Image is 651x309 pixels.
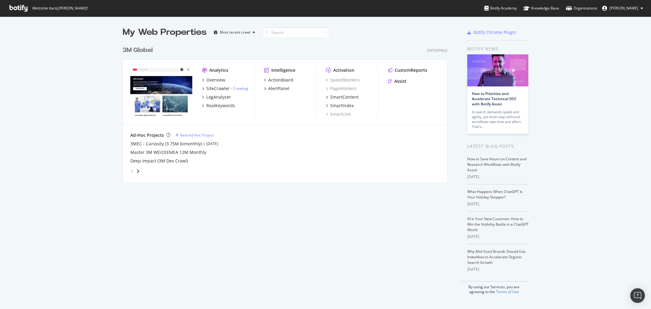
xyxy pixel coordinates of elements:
a: Crawling [233,86,248,91]
img: www.command.com [130,67,192,117]
div: [DATE] [467,174,529,180]
a: Terms of Use [496,289,519,294]
div: RealKeywords [206,103,235,109]
a: 3MEC - Curiosity (3.75M bimonthly) [130,141,202,147]
div: Enterprise [427,48,448,53]
div: SmartContent [330,94,359,100]
a: SmartIndex [326,103,354,109]
a: How to Prioritize and Accelerate Technical SEO with Botify Assist [472,91,516,107]
div: LogAnalyzer [206,94,231,100]
div: Organizations [566,5,597,11]
a: AI Is Your New Customer: How to Win the Visibility Battle in a ChatGPT World [467,216,529,232]
a: PageWorkers [326,85,357,92]
a: Botify Chrome Plugin [467,29,516,35]
div: angle-left [128,166,136,176]
div: Botify news [467,45,529,52]
div: 3M Global [123,46,153,55]
div: Analytics [209,67,228,73]
a: [DATE] [206,141,218,146]
div: Most recent crawl [220,31,250,34]
div: [DATE] [467,234,529,239]
a: AlertPanel [264,85,289,92]
div: Botify Academy [484,5,517,11]
a: Master 3M WE/CEEMEA 12M Monthly [130,149,206,155]
div: [DATE] [467,267,529,272]
div: Botify Chrome Plugin [473,29,516,35]
div: AlertPanel [268,85,289,92]
div: SiteCrawler [206,85,230,92]
a: RealKeywords [202,103,235,109]
div: [DATE] [467,201,529,207]
a: New Ad-Hoc Project [175,133,214,138]
a: Why Mid-Sized Brands Should Use IndexNow to Accelerate Organic Search Growth [467,249,526,265]
a: How to Save Hours on Content and Research Workflows with Botify Assist [467,156,526,173]
div: - [231,86,248,91]
div: ActionBoard [268,77,293,83]
div: Knowledge Base [523,5,559,11]
span: Alexander Parrales [609,5,638,11]
button: Most recent crawl [212,27,258,37]
a: Overview [202,77,225,83]
div: Intelligence [271,67,295,73]
a: SmartContent [326,94,359,100]
div: Overview [206,77,225,83]
div: Open Intercom Messenger [630,288,645,303]
div: Latest Blog Posts [467,143,529,150]
div: Activation [333,67,354,73]
a: 3M Global [123,46,155,55]
a: SmartLink [326,111,351,117]
span: Welcome back, [PERSON_NAME] ! [32,6,87,11]
a: CustomReports [388,67,427,73]
a: ActionBoard [264,77,293,83]
img: How to Prioritize and Accelerate Technical SEO with Botify Assist [467,54,528,86]
a: LogAnalyzer [202,94,231,100]
div: grid [123,38,453,182]
div: CustomReports [395,67,427,73]
a: SiteCrawler- Crawling [202,85,248,92]
a: Assist [388,78,407,84]
div: By using our Services, you are agreeing to the [460,281,529,294]
a: SpeedWorkers [326,77,360,83]
div: Assist [394,78,407,84]
div: AI search demands speed and agility, yet multi-step technical workflows take time and effort. Tha... [472,110,524,129]
div: Ad-Hoc Projects [130,132,164,138]
a: Deep Impact (3M Dev Crawl) [130,158,188,164]
div: New Ad-Hoc Project [180,133,214,138]
a: What Happens When ChatGPT Is Your Holiday Shopper? [467,189,523,200]
div: SmartIndex [330,103,354,109]
input: Search [262,27,330,38]
button: [PERSON_NAME] [597,3,648,13]
div: My Web Properties [123,26,207,38]
div: angle-right [136,168,140,174]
